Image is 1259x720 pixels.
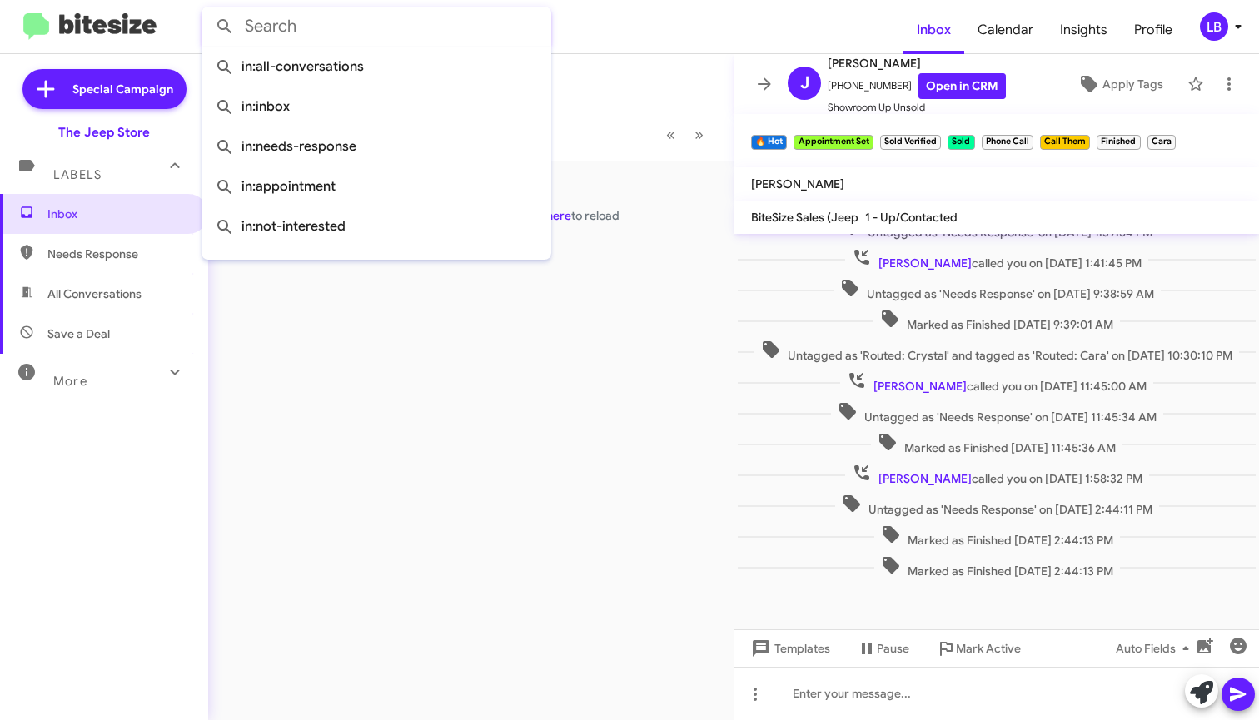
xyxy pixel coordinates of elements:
span: in:inbox [215,87,538,127]
span: Untagged as 'Needs Response' on [DATE] 11:45:34 AM [831,401,1163,425]
span: Untagged as 'Routed: Crystal' and tagged as 'Routed: Cara' on [DATE] 10:30:10 PM [754,340,1239,364]
small: Appointment Set [794,135,873,150]
span: Mark Active [956,633,1021,663]
small: Sold [948,135,974,150]
div: The Jeep Store [58,124,150,141]
button: Apply Tags [1060,69,1179,99]
span: [PERSON_NAME] [751,176,844,191]
small: Finished [1097,135,1140,150]
span: Marked as Finished [DATE] 11:45:36 AM [871,432,1122,456]
span: called you on [DATE] 11:45:00 AM [840,370,1153,395]
button: Mark Active [923,633,1034,663]
span: 1 - Up/Contacted [865,210,958,225]
span: called you on [DATE] 1:41:45 PM [845,247,1148,271]
span: Marked as Finished [DATE] 2:44:13 PM [874,555,1120,579]
span: [PERSON_NAME] [878,471,972,486]
span: J [800,70,809,97]
span: in:needs-response [215,127,538,166]
span: [PERSON_NAME] [873,379,967,394]
span: Apply Tags [1102,69,1163,99]
small: Call Them [1040,135,1090,150]
input: Search [202,7,551,47]
a: Profile [1121,6,1186,54]
span: More [53,374,87,389]
span: [PERSON_NAME] [828,53,1006,73]
span: BiteSize Sales (Jeep [751,210,858,225]
span: Showroom Up Unsold [828,99,1006,116]
span: Untagged as 'Needs Response' on [DATE] 2:44:11 PM [835,494,1159,518]
small: Sold Verified [880,135,941,150]
button: Pause [843,633,923,663]
span: Templates [748,633,830,663]
button: Auto Fields [1102,633,1209,663]
span: « [666,124,675,145]
a: Insights [1047,6,1121,54]
button: LB [1186,12,1241,41]
a: Open in CRM [918,73,1006,99]
div: LB [1200,12,1228,41]
a: Calendar [964,6,1047,54]
span: Inbox [47,206,189,222]
button: Templates [734,633,843,663]
nav: Page navigation example [657,117,714,151]
span: in:all-conversations [215,47,538,87]
span: Auto Fields [1116,633,1196,663]
span: in:sold-verified [215,246,538,286]
button: Next [684,117,714,151]
span: Special Campaign [72,81,173,97]
span: called you on [DATE] 1:58:32 PM [845,463,1149,487]
span: [PERSON_NAME] [878,256,972,271]
span: » [694,124,704,145]
span: Marked as Finished [DATE] 9:39:01 AM [873,309,1120,333]
small: Cara [1147,135,1176,150]
span: Labels [53,167,102,182]
a: Special Campaign [22,69,187,109]
small: Phone Call [982,135,1033,150]
span: Save a Deal [47,325,110,342]
span: Marked as Finished [DATE] 2:44:13 PM [874,524,1120,549]
button: Previous [656,117,685,151]
a: Inbox [903,6,964,54]
span: in:not-interested [215,206,538,246]
span: in:appointment [215,166,538,206]
span: Needs Response [47,246,189,262]
span: [PHONE_NUMBER] [828,73,1006,99]
small: 🔥 Hot [751,135,787,150]
span: All Conversations [47,286,142,302]
span: Pause [877,633,909,663]
span: Untagged as 'Needs Response' on [DATE] 9:38:59 AM [834,278,1161,302]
